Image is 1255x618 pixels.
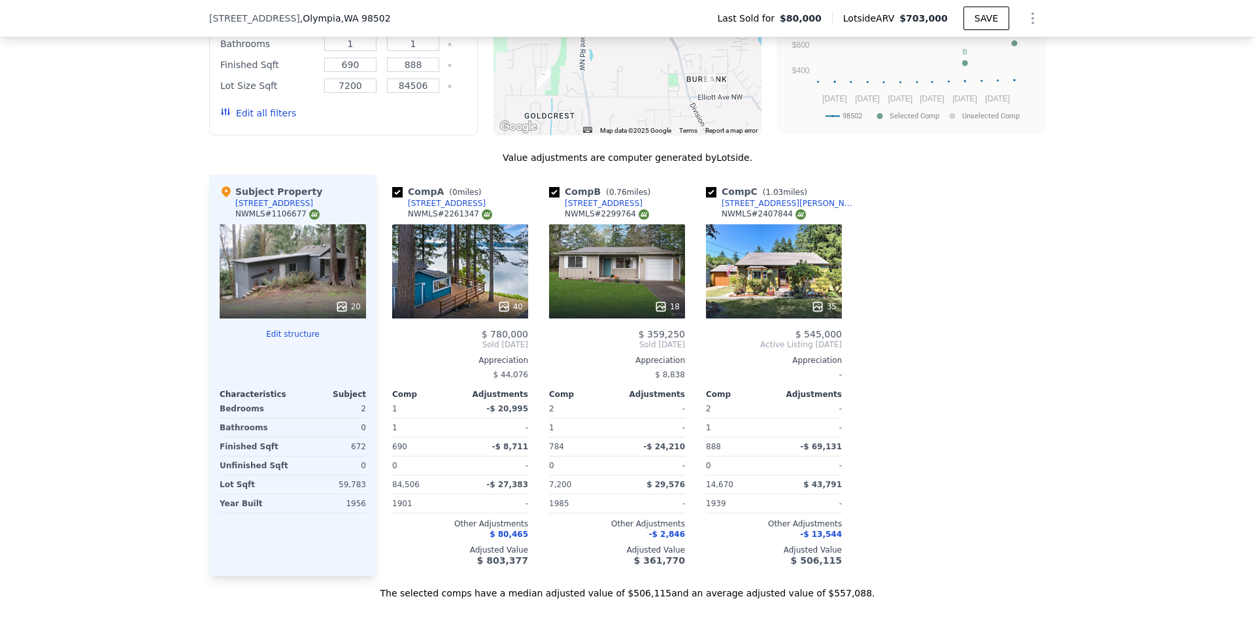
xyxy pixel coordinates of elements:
button: SAVE [963,7,1009,30]
div: - [777,494,842,513]
div: Comp [706,389,774,400]
div: NWMLS # 2261347 [408,209,492,220]
div: 2648 59th Ave NW [537,68,551,90]
span: $ 359,250 [639,329,685,339]
text: 98502 [843,112,862,120]
span: 2 [549,404,554,413]
a: Report a map error [705,127,758,134]
span: $ 80,465 [490,530,528,539]
img: NWMLS Logo [795,209,806,220]
span: $ 506,115 [791,555,842,566]
text: B [963,48,967,56]
a: [STREET_ADDRESS][PERSON_NAME] [706,198,858,209]
div: Unfinished Sqft [220,456,290,475]
div: NWMLS # 2299764 [565,209,649,220]
div: 1912 Elliott Ave NW [702,72,716,94]
a: [STREET_ADDRESS] [549,198,643,209]
div: The selected comps have a median adjusted value of $506,115 and an average adjusted value of $557... [209,576,1046,600]
span: Sold [DATE] [392,339,528,350]
div: - [620,419,685,437]
span: 0 [706,461,711,470]
div: - [620,456,685,475]
div: [STREET_ADDRESS] [235,198,313,209]
text: Selected Comp [890,112,939,120]
div: NWMLS # 2407844 [722,209,806,220]
div: Bedrooms [220,400,290,418]
div: Adjustments [460,389,528,400]
span: 0 [452,188,458,197]
div: Appreciation [549,355,685,366]
span: ( miles) [601,188,656,197]
span: $ 803,377 [477,555,528,566]
div: Value adjustments are computer generated by Lotside . [209,151,1046,164]
span: [STREET_ADDRESS] [209,12,300,25]
text: $400 [792,66,810,75]
span: 0 [549,461,554,470]
div: Other Adjustments [549,519,685,529]
div: 1939 [706,494,771,513]
a: Terms (opens in new tab) [679,127,697,134]
button: Clear [447,42,452,47]
div: - [777,456,842,475]
div: Bathrooms [220,419,290,437]
div: 1 [549,419,614,437]
div: Subject [293,389,366,400]
span: 1 [392,404,397,413]
img: NWMLS Logo [482,209,492,220]
span: 84,506 [392,480,420,489]
span: $ 361,770 [634,555,685,566]
div: Adjusted Value [392,545,528,555]
span: -$ 24,210 [643,442,685,451]
div: Comp [392,389,460,400]
text: [DATE] [855,94,880,103]
span: -$ 69,131 [800,442,842,451]
div: Comp C [706,185,812,198]
span: -$ 13,544 [800,530,842,539]
span: Last Sold for [717,12,780,25]
text: [DATE] [822,94,847,103]
text: [DATE] [920,94,945,103]
text: [DATE] [952,94,977,103]
span: $ 8,838 [655,370,685,379]
span: 14,670 [706,480,733,489]
span: 0 [392,461,397,470]
div: Adjustments [774,389,842,400]
div: - [777,400,842,418]
div: 1 [706,419,771,437]
span: $ 545,000 [795,329,842,339]
span: 0.76 [609,188,627,197]
div: 18 [654,300,680,313]
div: 35 [811,300,837,313]
span: ( miles) [444,188,486,197]
div: Adjustments [617,389,685,400]
span: Active Listing [DATE] [706,339,842,350]
button: Keyboard shortcuts [583,127,592,133]
div: Comp [549,389,617,400]
span: $ 780,000 [482,329,528,339]
div: NWMLS # 1106677 [235,209,320,220]
span: 784 [549,442,564,451]
div: [STREET_ADDRESS][PERSON_NAME] [722,198,858,209]
div: 1901 [392,494,458,513]
div: - [463,494,528,513]
div: Bathrooms [220,35,316,53]
text: Unselected Comp [962,112,1020,120]
text: [DATE] [985,94,1010,103]
span: 2 [706,404,711,413]
div: Adjusted Value [706,545,842,555]
span: $703,000 [899,13,948,24]
div: [STREET_ADDRESS] [408,198,486,209]
div: 1 [392,419,458,437]
span: ( miles) [758,188,812,197]
a: [STREET_ADDRESS] [392,198,486,209]
div: - [463,456,528,475]
img: Google [497,118,540,135]
div: Characteristics [220,389,293,400]
img: NWMLS Logo [309,209,320,220]
div: Subject Property [220,185,322,198]
span: $ 44,076 [494,370,528,379]
div: 0 [295,419,366,437]
span: Map data ©2025 Google [600,127,671,134]
div: - [620,400,685,418]
div: Comp B [549,185,656,198]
